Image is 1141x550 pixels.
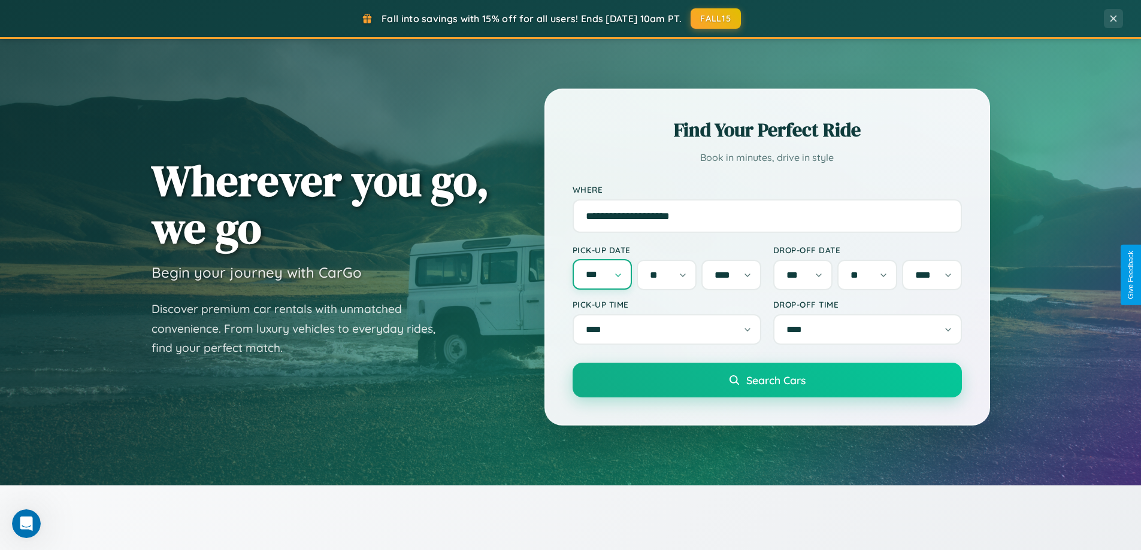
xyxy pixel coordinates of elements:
[152,263,362,281] h3: Begin your journey with CarGo
[746,373,806,387] span: Search Cars
[152,299,451,358] p: Discover premium car rentals with unmatched convenience. From luxury vehicles to everyday rides, ...
[382,13,682,25] span: Fall into savings with 15% off for all users! Ends [DATE] 10am PT.
[573,184,962,195] label: Where
[573,117,962,143] h2: Find Your Perfect Ride
[691,8,741,29] button: FALL15
[573,363,962,397] button: Search Cars
[573,299,761,309] label: Pick-up Time
[773,245,962,255] label: Drop-off Date
[573,149,962,166] p: Book in minutes, drive in style
[152,157,489,251] h1: Wherever you go, we go
[773,299,962,309] label: Drop-off Time
[573,245,761,255] label: Pick-up Date
[1127,251,1135,299] div: Give Feedback
[12,509,41,538] iframe: Intercom live chat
